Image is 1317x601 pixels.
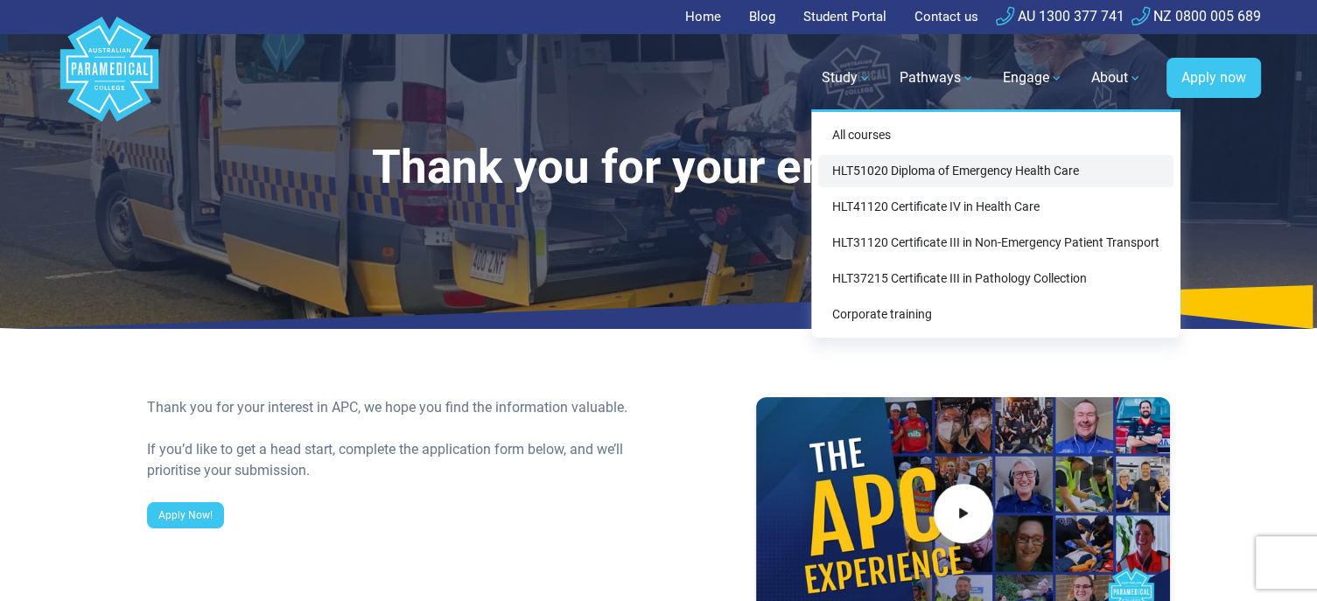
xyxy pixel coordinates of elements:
a: Apply Now! [147,502,224,528]
a: HLT31120 Certificate III in Non-Emergency Patient Transport [818,227,1173,259]
a: Pathways [889,53,985,102]
a: AU 1300 377 741 [996,8,1124,24]
a: Study [811,53,882,102]
a: Corporate training [818,298,1173,331]
a: HLT37215 Certificate III in Pathology Collection [818,262,1173,295]
a: NZ 0800 005 689 [1131,8,1261,24]
a: HLT51020 Diploma of Emergency Health Care [818,155,1173,187]
div: If you’d like to get a head start, complete the application form below, and we’ll prioritise your... [147,439,648,481]
a: Apply now [1166,58,1261,98]
div: Study [811,109,1180,338]
a: Australian Paramedical College [57,34,162,122]
a: HLT41120 Certificate IV in Health Care [818,191,1173,223]
h1: Thank you for your enquiry! [147,140,1171,195]
a: Engage [992,53,1074,102]
div: Thank you for your interest in APC, we hope you find the information valuable. [147,397,648,418]
a: All courses [818,119,1173,151]
a: About [1081,53,1152,102]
